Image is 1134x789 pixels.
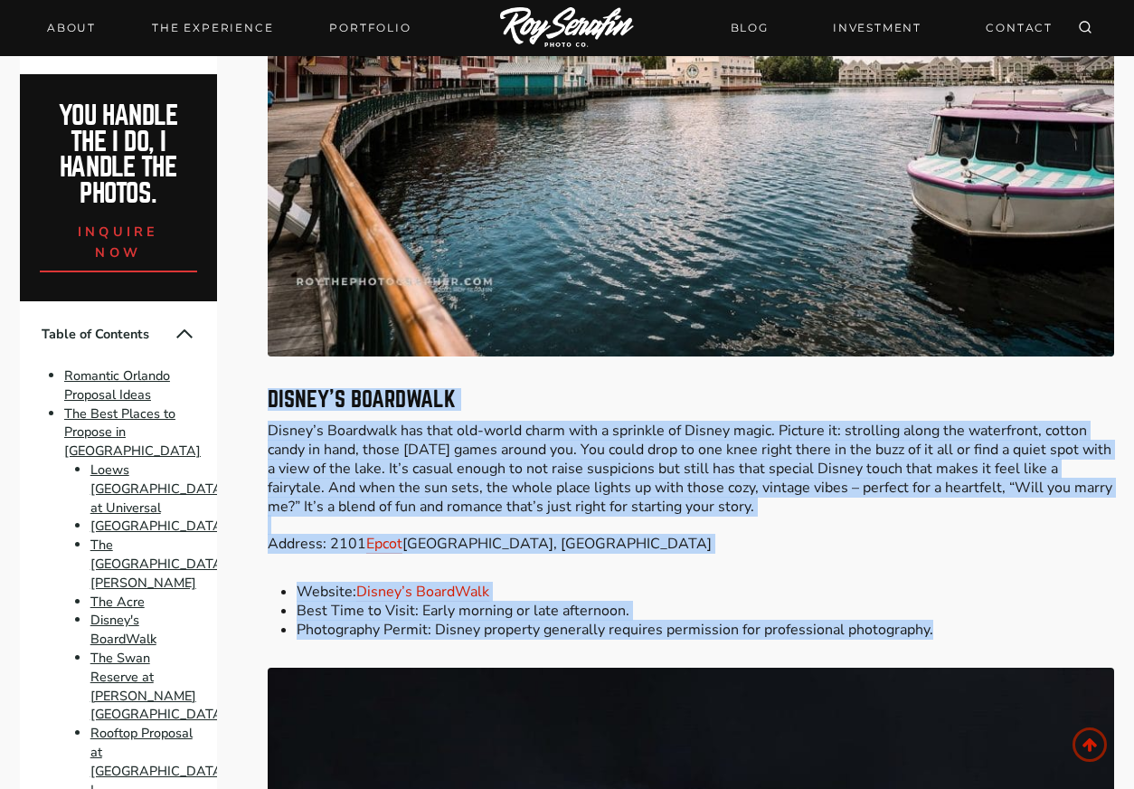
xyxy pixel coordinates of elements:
button: Collapse Table of Contents [174,323,195,345]
a: Portfolio [318,15,421,41]
a: Romantic Orlando Proposal Ideas [64,366,170,404]
a: [GEOGRAPHIC_DATA] [90,518,227,536]
a: About [36,15,107,41]
a: Epcot [366,534,402,554]
a: Loews [GEOGRAPHIC_DATA] at Universal [90,461,227,517]
li: Photography Permit: Disney property generally requires permission for professional photography. [297,621,1115,640]
a: BLOG [720,12,780,43]
a: The Swan Reserve at [PERSON_NAME][GEOGRAPHIC_DATA] [90,649,227,723]
a: Disney's BoardWalk [90,612,156,649]
li: Best Time to Visit: Early morning or late afternoon. [297,602,1115,621]
a: CONTACT [975,12,1063,43]
a: The [GEOGRAPHIC_DATA][PERSON_NAME] [90,536,227,592]
nav: Secondary Navigation [720,12,1063,43]
a: INVESTMENT [822,12,932,43]
a: The Best Places to Propose in [GEOGRAPHIC_DATA] [64,404,201,461]
h2: You handle the i do, I handle the photos. [40,103,197,207]
a: inquire now [40,207,197,272]
a: Disney’s BoardWalk [356,582,489,602]
li: Website: [297,583,1115,602]
span: Table of Contents [42,325,174,344]
h3: Disney’s BoardWalk [268,389,1115,411]
a: Scroll to top [1073,727,1107,762]
a: The Acre [90,593,145,611]
button: View Search Form [1073,15,1098,41]
nav: Primary Navigation [36,15,422,41]
p: Disney’s Boardwalk has that old-world charm with a sprinkle of Disney magic. Picture it: strollin... [268,422,1115,554]
img: Logo of Roy Serafin Photo Co., featuring stylized text in white on a light background, representi... [500,7,634,50]
a: THE EXPERIENCE [141,15,284,41]
span: inquire now [78,223,159,261]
